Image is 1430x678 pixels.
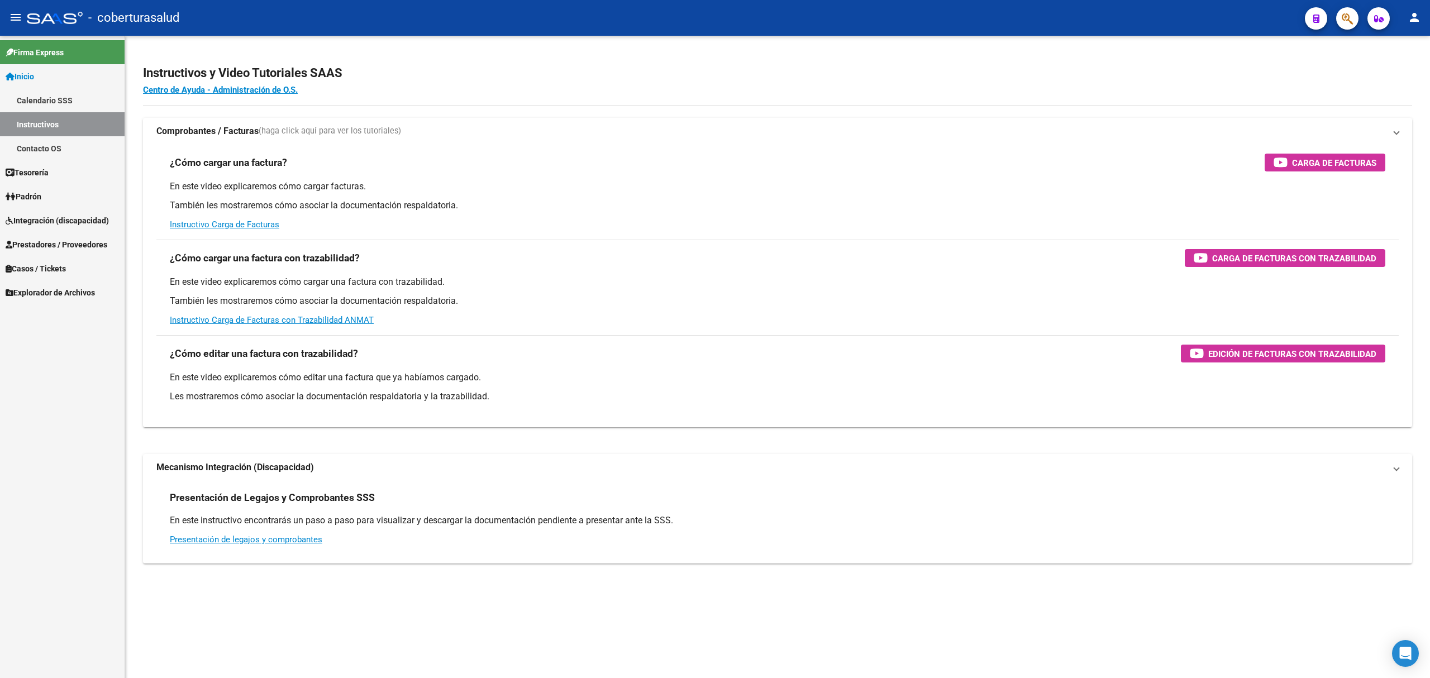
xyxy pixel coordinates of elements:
[6,262,66,275] span: Casos / Tickets
[143,481,1412,564] div: Mecanismo Integración (Discapacidad)
[6,70,34,83] span: Inicio
[1185,249,1385,267] button: Carga de Facturas con Trazabilidad
[1212,251,1376,265] span: Carga de Facturas con Trazabilidad
[143,85,298,95] a: Centro de Ayuda - Administración de O.S.
[143,63,1412,84] h2: Instructivos y Video Tutoriales SAAS
[170,490,375,505] h3: Presentación de Legajos y Comprobantes SSS
[170,155,287,170] h3: ¿Cómo cargar una factura?
[259,125,401,137] span: (haga click aquí para ver los tutoriales)
[170,514,1385,527] p: En este instructivo encontrarás un paso a paso para visualizar y descargar la documentación pendi...
[170,534,322,545] a: Presentación de legajos y comprobantes
[88,6,179,30] span: - coberturasalud
[170,346,358,361] h3: ¿Cómo editar una factura con trazabilidad?
[170,371,1385,384] p: En este video explicaremos cómo editar una factura que ya habíamos cargado.
[1181,345,1385,362] button: Edición de Facturas con Trazabilidad
[143,454,1412,481] mat-expansion-panel-header: Mecanismo Integración (Discapacidad)
[9,11,22,24] mat-icon: menu
[6,46,64,59] span: Firma Express
[170,276,1385,288] p: En este video explicaremos cómo cargar una factura con trazabilidad.
[170,180,1385,193] p: En este video explicaremos cómo cargar facturas.
[1265,154,1385,171] button: Carga de Facturas
[156,461,314,474] strong: Mecanismo Integración (Discapacidad)
[143,145,1412,427] div: Comprobantes / Facturas(haga click aquí para ver los tutoriales)
[170,219,279,230] a: Instructivo Carga de Facturas
[6,166,49,179] span: Tesorería
[6,214,109,227] span: Integración (discapacidad)
[170,390,1385,403] p: Les mostraremos cómo asociar la documentación respaldatoria y la trazabilidad.
[6,190,41,203] span: Padrón
[6,287,95,299] span: Explorador de Archivos
[143,118,1412,145] mat-expansion-panel-header: Comprobantes / Facturas(haga click aquí para ver los tutoriales)
[170,250,360,266] h3: ¿Cómo cargar una factura con trazabilidad?
[170,199,1385,212] p: También les mostraremos cómo asociar la documentación respaldatoria.
[170,295,1385,307] p: También les mostraremos cómo asociar la documentación respaldatoria.
[1392,640,1419,667] div: Open Intercom Messenger
[1408,11,1421,24] mat-icon: person
[156,125,259,137] strong: Comprobantes / Facturas
[1292,156,1376,170] span: Carga de Facturas
[6,238,107,251] span: Prestadores / Proveedores
[1208,347,1376,361] span: Edición de Facturas con Trazabilidad
[170,315,374,325] a: Instructivo Carga de Facturas con Trazabilidad ANMAT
